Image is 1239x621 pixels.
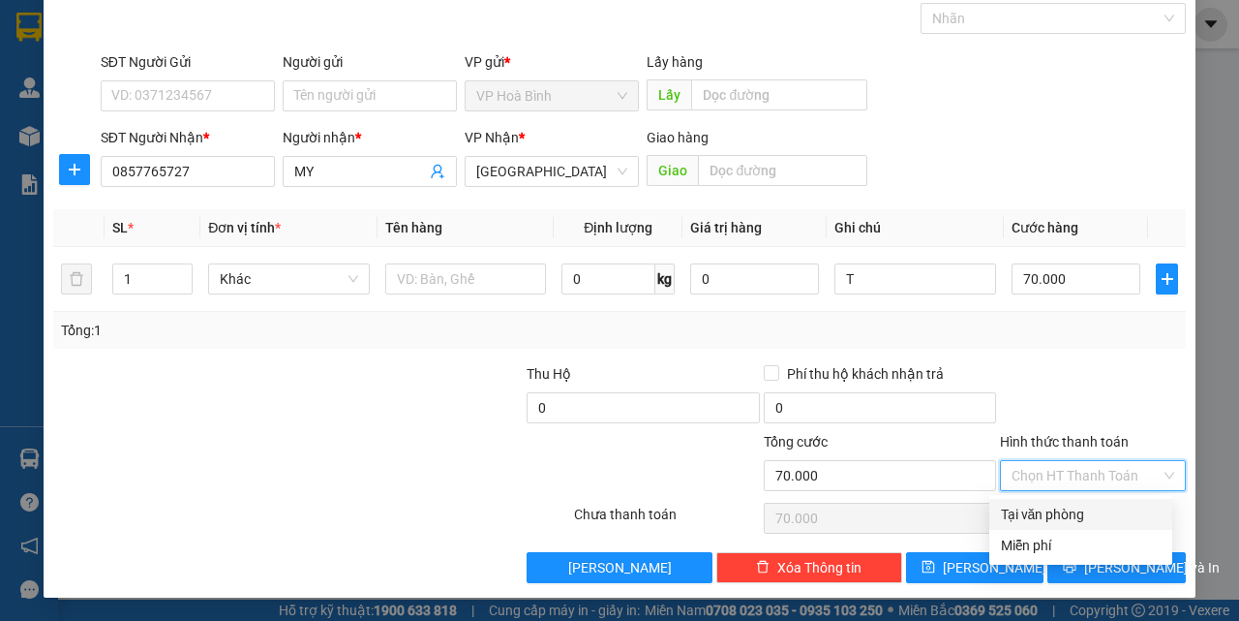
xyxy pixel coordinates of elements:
span: Định lượng [584,220,652,235]
span: Giao hàng [647,130,709,145]
span: [PERSON_NAME] [568,557,672,578]
span: Đơn vị tính [208,220,281,235]
button: printer[PERSON_NAME] và In [1047,552,1186,583]
li: 0946 508 595 [9,67,369,91]
div: Tổng: 1 [61,320,480,341]
div: Chưa thanh toán [572,504,762,538]
span: Thu Hộ [527,366,571,382]
div: Miễn phí [1001,535,1161,556]
span: Tổng cước [764,434,828,450]
span: delete [756,560,770,575]
input: 0 [690,264,819,295]
div: SĐT Người Gửi [101,51,275,73]
b: GỬI : VP Hoà Bình [9,121,225,153]
div: Tại văn phòng [1001,504,1161,525]
span: Khác [220,264,358,294]
span: Lấy [647,79,691,110]
div: VP gửi [465,51,639,73]
label: Hình thức thanh toán [1000,434,1129,450]
span: kg [655,264,675,295]
span: Giao [647,155,698,186]
span: user-add [430,164,445,179]
button: deleteXóa Thông tin [716,552,902,583]
button: save[PERSON_NAME] [906,552,1044,583]
input: Dọc đường [698,155,866,186]
button: [PERSON_NAME] [527,552,712,583]
span: Sài Gòn [476,157,627,186]
span: environment [111,47,127,62]
span: Phí thu hộ khách nhận trả [779,363,952,385]
span: SL [112,220,128,235]
input: Dọc đường [691,79,866,110]
span: plus [60,162,89,177]
span: printer [1063,560,1076,575]
span: Giá trị hàng [690,220,762,235]
span: plus [1157,271,1177,287]
button: plus [1156,264,1178,295]
li: 995 [PERSON_NAME] [9,43,369,67]
button: delete [61,264,92,295]
span: Lấy hàng [647,54,703,70]
span: phone [111,71,127,86]
button: plus [59,154,90,185]
span: [PERSON_NAME] [943,557,1046,578]
span: Cước hàng [1012,220,1078,235]
span: VP Nhận [465,130,519,145]
div: Người nhận [283,127,457,148]
span: Xóa Thông tin [777,557,861,578]
b: Nhà Xe Hà My [111,13,257,37]
th: Ghi chú [827,209,1004,247]
input: VD: Bàn, Ghế [385,264,547,295]
span: save [922,560,935,575]
div: Người gửi [283,51,457,73]
input: Ghi Chú [834,264,996,295]
span: VP Hoà Bình [476,81,627,110]
span: [PERSON_NAME] và In [1084,557,1220,578]
div: SĐT Người Nhận [101,127,275,148]
span: Tên hàng [385,220,442,235]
